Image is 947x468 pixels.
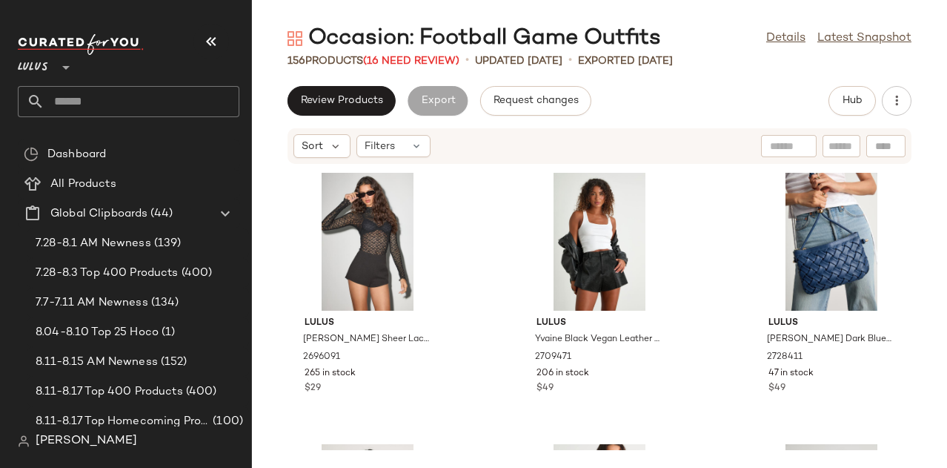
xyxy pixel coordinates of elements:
[288,53,459,69] div: Products
[36,265,179,282] span: 7.28-8.3 Top 400 Products
[817,30,911,47] a: Latest Snapshot
[288,31,302,46] img: svg%3e
[535,351,571,364] span: 2709471
[305,317,431,330] span: Lulus
[828,86,876,116] button: Hub
[288,24,661,53] div: Occasion: Football Game Outfits
[757,173,906,311] img: 2728411_01_OM_2025-07-21.jpg
[767,333,893,346] span: [PERSON_NAME] Dark Blue Woven Vegan Leather Shoulder Bag
[288,86,396,116] button: Review Products
[525,173,674,311] img: 2709471_02_front_2025-08-21.jpg
[305,382,321,395] span: $29
[36,432,137,450] span: [PERSON_NAME]
[536,317,662,330] span: Lulus
[305,367,356,380] span: 265 in stock
[480,86,591,116] button: Request changes
[179,265,213,282] span: (400)
[288,56,305,67] span: 156
[183,383,217,401] span: (400)
[36,413,210,430] span: 8.11-8.17 Top Homecoming Product
[24,147,39,162] img: svg%3e
[536,367,589,380] span: 206 in stock
[36,383,183,401] span: 8.11-8.17 Top 400 Products
[768,317,894,330] span: Lulus
[302,139,323,154] span: Sort
[18,34,144,55] img: cfy_white_logo.C9jOOHJF.svg
[36,354,158,371] span: 8.11-8.15 AM Newness
[768,367,814,380] span: 47 in stock
[36,294,148,312] span: 7.7-7.11 AM Newness
[50,205,147,223] span: Global Clipboards
[18,435,30,447] img: svg%3e
[465,52,469,70] span: •
[151,235,182,252] span: (139)
[300,95,383,107] span: Review Products
[147,205,173,223] span: (44)
[303,333,429,346] span: [PERSON_NAME] Sheer Lace Mock Neck Long Sleeve Top
[535,333,661,346] span: Yvaine Black Vegan Leather Crocodile-Embossed Shorts
[578,53,673,69] p: Exported [DATE]
[568,52,572,70] span: •
[47,146,106,163] span: Dashboard
[18,50,48,77] span: Lulus
[158,354,187,371] span: (152)
[767,351,803,364] span: 2728411
[766,30,805,47] a: Details
[536,382,554,395] span: $49
[768,382,785,395] span: $49
[842,95,863,107] span: Hub
[293,173,442,311] img: 2696091_01_hero_2025-07-31.jpg
[493,95,579,107] span: Request changes
[365,139,395,154] span: Filters
[210,413,243,430] span: (100)
[36,235,151,252] span: 7.28-8.1 AM Newness
[50,176,116,193] span: All Products
[36,324,159,341] span: 8.04-8.10 Top 25 Hoco
[475,53,562,69] p: updated [DATE]
[148,294,179,312] span: (134)
[303,351,340,364] span: 2696091
[363,56,459,67] span: (16 Need Review)
[159,324,175,341] span: (1)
